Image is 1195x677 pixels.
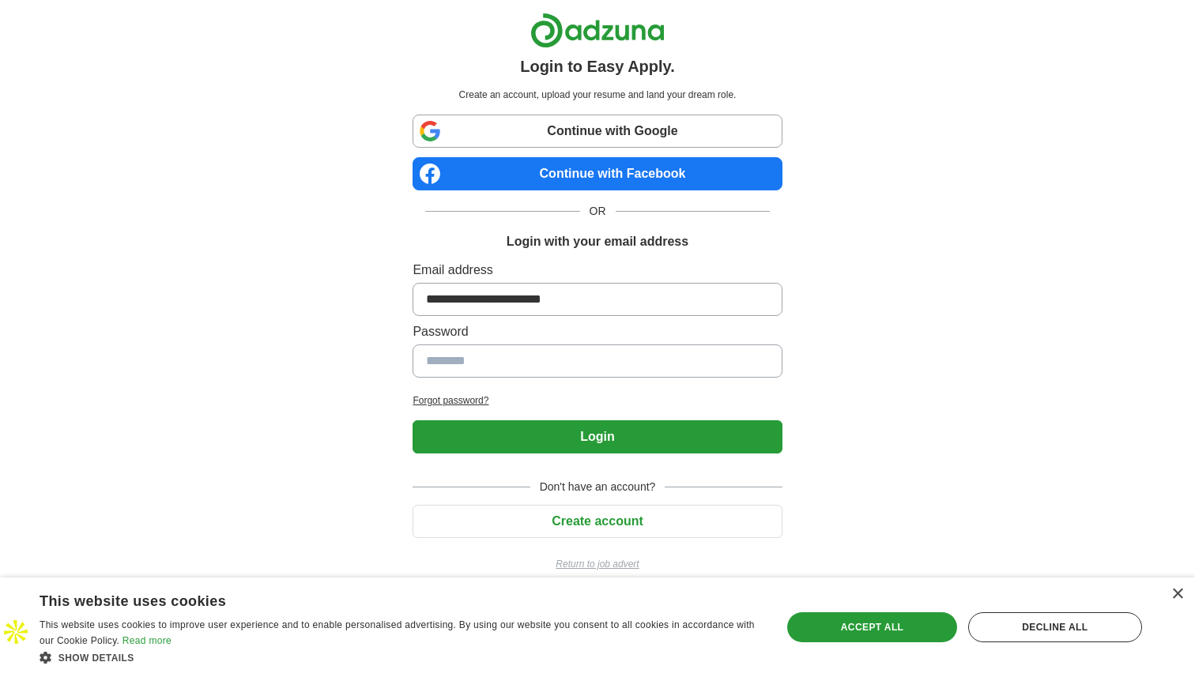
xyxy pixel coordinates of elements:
[520,55,675,78] h1: Login to Easy Apply.
[1171,589,1183,600] div: Close
[413,393,782,408] a: Forgot password?
[413,157,782,190] a: Continue with Facebook
[413,557,782,571] a: Return to job advert
[40,587,720,611] div: This website uses cookies
[530,479,665,495] span: Don't have an account?
[413,514,782,528] a: Create account
[416,88,778,102] p: Create an account, upload your resume and land your dream role.
[413,261,782,280] label: Email address
[58,653,134,664] span: Show details
[413,322,782,341] label: Password
[413,115,782,148] a: Continue with Google
[580,203,616,220] span: OR
[413,420,782,453] button: Login
[413,505,782,538] button: Create account
[507,232,688,251] h1: Login with your email address
[530,13,665,48] img: Adzuna logo
[40,649,760,665] div: Show details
